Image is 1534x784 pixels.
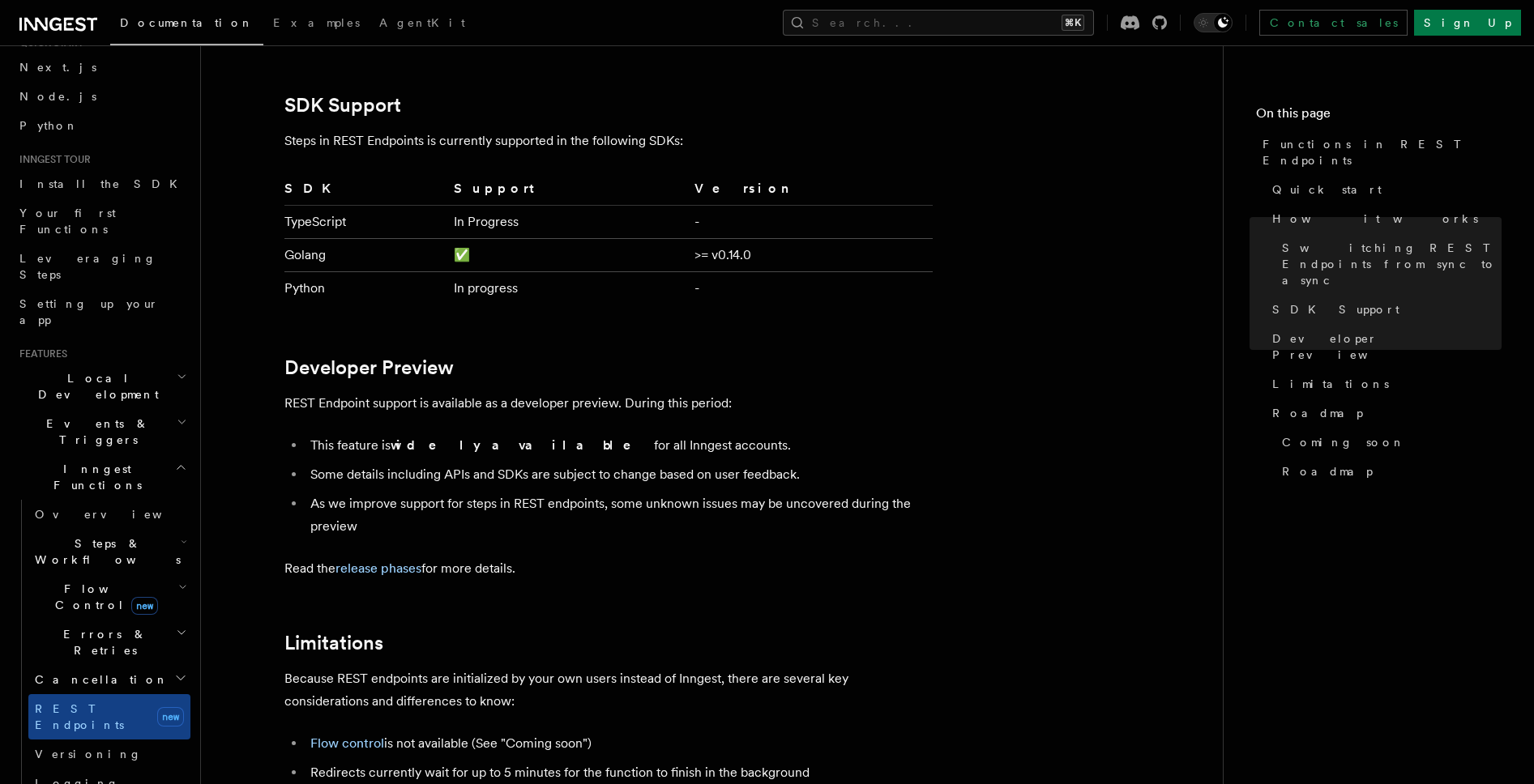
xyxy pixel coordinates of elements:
span: SDK Support [1272,301,1399,317]
button: Cancellation [28,665,190,694]
button: Flow Controlnew [28,574,190,620]
th: SDK [284,178,447,206]
h4: On this page [1256,104,1502,130]
span: Documentation [120,16,254,29]
strong: widely available [391,437,654,453]
span: Coming soon [1282,434,1405,450]
span: Events & Triggers [13,415,177,448]
a: Your first Functions [13,198,190,244]
button: Local Development [13,364,190,409]
span: REST Endpoints [35,702,124,731]
span: Python [19,119,79,132]
button: Toggle dark mode [1194,13,1233,32]
span: Errors & Retries [28,626,176,658]
span: Roadmap [1272,405,1363,421]
a: Switching REST Endpoints from sync to async [1275,233,1502,295]
a: Developer Preview [1266,324,1502,369]
li: This feature is for all Inngest accounts. [306,434,933,457]
td: In progress [447,272,688,305]
a: Quick start [1266,175,1502,204]
span: Roadmap [1282,463,1373,479]
td: Python [284,272,447,305]
span: Install the SDK [19,177,187,190]
td: In Progress [447,206,688,239]
a: Roadmap [1275,457,1502,486]
span: Examples [273,16,360,29]
span: Next.js [19,61,96,74]
span: AgentKit [379,16,465,29]
li: As we improve support for steps in REST endpoints, some unknown issues may be uncovered during th... [306,492,933,538]
td: - [688,206,933,239]
a: Limitations [1266,369,1502,398]
span: Limitations [1272,376,1389,392]
td: TypeScript [284,206,447,239]
span: Inngest tour [13,153,91,166]
button: Errors & Retries [28,620,190,665]
button: Inngest Functions [13,454,190,500]
span: How it works [1272,211,1478,227]
span: Switching REST Endpoints from sync to async [1282,240,1502,288]
a: Setting up your app [13,289,190,334]
a: Leveraging Steps [13,244,190,289]
span: Cancellation [28,671,169,688]
span: Overview [35,508,202,521]
a: Documentation [110,5,263,45]
td: Golang [284,239,447,272]
a: Install the SDK [13,169,190,198]
a: Examples [263,5,370,44]
button: Events & Triggers [13,409,190,454]
li: Redirects currently wait for up to 5 minutes for the function to finish in the background [306,761,933,784]
th: Version [688,178,933,206]
span: Node.js [19,90,96,103]
span: Your first Functions [19,207,116,236]
a: Versioning [28,739,190,769]
span: Local Development [13,370,177,403]
button: Search...⌘K [783,10,1094,36]
a: AgentKit [370,5,475,44]
td: - [688,272,933,305]
button: Steps & Workflows [28,529,190,574]
p: Because REST endpoints are initialized by your own users instead of Inngest, there are several ke... [284,667,933,713]
a: Flow control [310,735,384,751]
td: >= v0.14.0 [688,239,933,272]
a: Overview [28,500,190,529]
span: Quick start [1272,181,1382,198]
a: Python [13,111,190,140]
a: Coming soon [1275,428,1502,457]
p: Steps in REST Endpoints is currently supported in the following SDKs: [284,130,933,152]
a: REST Endpointsnew [28,694,190,739]
td: ✅ [447,239,688,272]
span: new [131,597,158,615]
span: Versioning [35,748,142,761]
a: release phases [335,560,421,576]
p: Read the for more details. [284,557,933,580]
a: Developer Preview [284,356,454,379]
span: Leveraging Steps [19,252,156,281]
span: Developer Preview [1272,330,1502,363]
a: SDK Support [284,94,401,117]
span: Steps & Workflows [28,535,181,568]
th: Support [447,178,688,206]
a: SDK Support [1266,295,1502,324]
span: Functions in REST Endpoints [1263,136,1502,168]
a: Next.js [13,53,190,82]
a: Limitations [284,632,383,654]
p: REST Endpoint support is available as a developer preview. During this period: [284,392,933,415]
span: Inngest Functions [13,461,175,493]
a: Contact sales [1259,10,1408,36]
a: Roadmap [1266,398,1502,428]
a: How it works [1266,204,1502,233]
a: Functions in REST Endpoints [1256,130,1502,175]
li: Some details including APIs and SDKs are subject to change based on user feedback. [306,463,933,486]
span: new [157,707,184,726]
span: Setting up your app [19,297,159,326]
a: Sign Up [1414,10,1521,36]
a: Node.js [13,82,190,111]
span: Flow Control [28,581,178,613]
kbd: ⌘K [1062,15,1084,31]
li: is not available (See "Coming soon") [306,732,933,755]
span: Features [13,347,67,360]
